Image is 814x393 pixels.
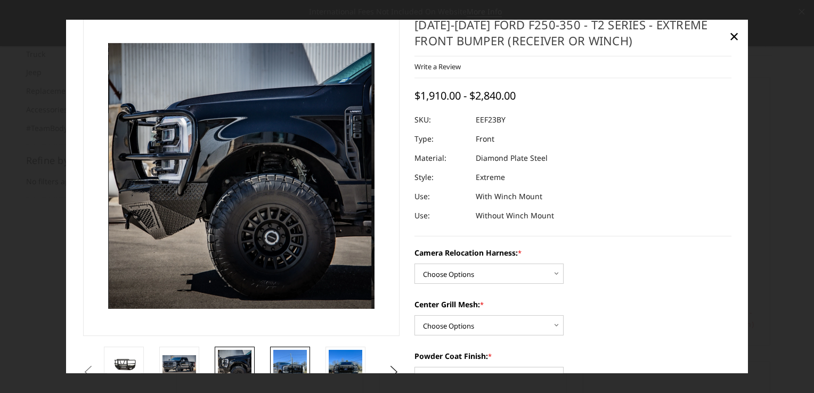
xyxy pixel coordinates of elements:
dt: Material: [414,149,468,168]
a: Close [726,28,743,45]
button: Previous [80,364,96,380]
img: 2023-2025 Ford F250-350 - T2 Series - Extreme Front Bumper (receiver or winch) [218,349,251,383]
a: 2023-2025 Ford F250-350 - T2 Series - Extreme Front Bumper (receiver or winch) [83,16,400,335]
label: Center Grill Mesh: [414,299,731,310]
dt: SKU: [414,110,468,129]
dd: Front [476,129,494,149]
dt: Use: [414,187,468,206]
label: Powder Coat Finish: [414,350,731,362]
label: Camera Relocation Harness: [414,247,731,258]
span: $1,910.00 - $2,840.00 [414,88,516,103]
span: × [729,24,739,47]
dd: Extreme [476,168,505,187]
img: 2023-2025 Ford F250-350 - T2 Series - Extreme Front Bumper (receiver or winch) [107,355,141,373]
img: 2023-2025 Ford F250-350 - T2 Series - Extreme Front Bumper (receiver or winch) [162,355,196,373]
dd: With Winch Mount [476,187,542,206]
h1: [DATE]-[DATE] Ford F250-350 - T2 Series - Extreme Front Bumper (receiver or winch) [414,16,731,56]
dd: Diamond Plate Steel [476,149,548,168]
button: Next [386,364,402,380]
dd: EEF23BY [476,110,506,129]
dd: Without Winch Mount [476,206,554,225]
dt: Use: [414,206,468,225]
a: Write a Review [414,62,461,71]
dt: Type: [414,129,468,149]
dt: Style: [414,168,468,187]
